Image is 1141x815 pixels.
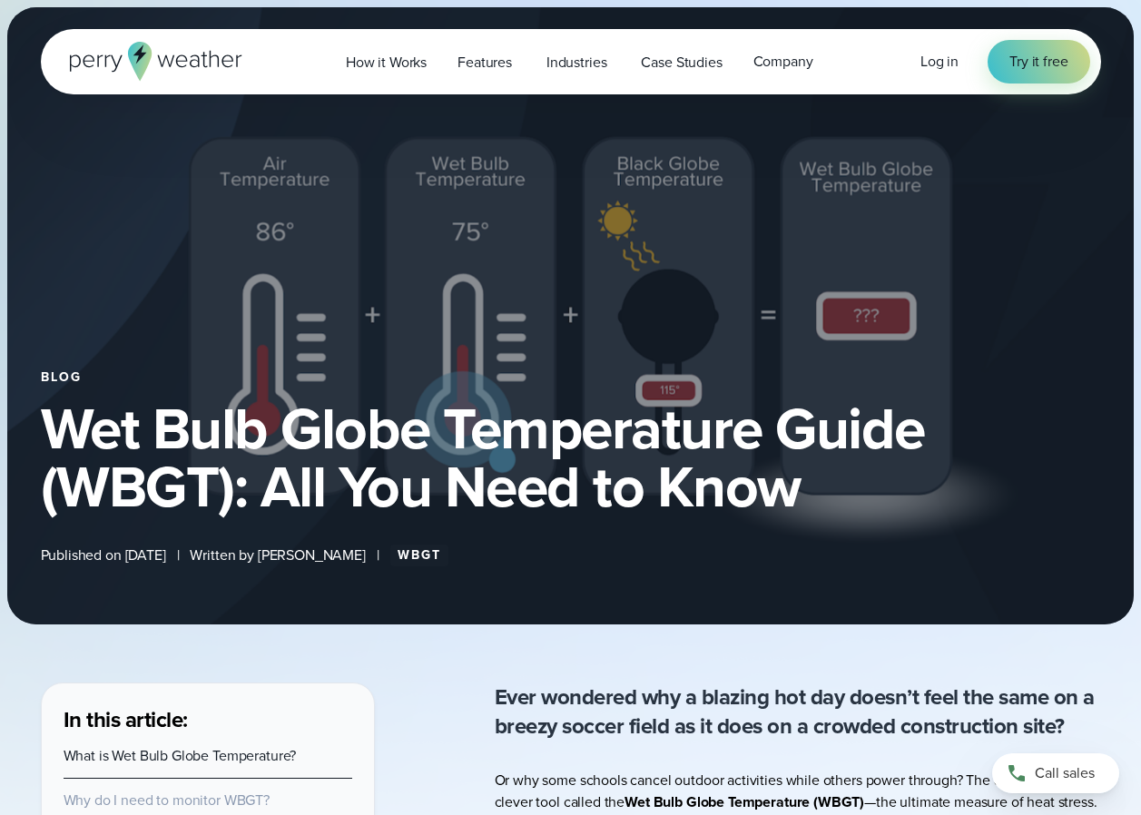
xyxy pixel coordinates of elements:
span: Try it free [1009,51,1067,73]
p: Or why some schools cancel outdoor activities while others power through? The answer lies in a cl... [495,770,1101,813]
span: Company [753,51,813,73]
a: Why do I need to monitor WBGT? [64,790,270,810]
span: Call sales [1035,762,1095,784]
span: Industries [546,52,607,74]
span: Features [457,52,512,74]
h3: In this article: [64,705,352,734]
span: | [377,545,379,566]
a: What is Wet Bulb Globe Temperature? [64,745,297,766]
span: Published on [DATE] [41,545,166,566]
a: Call sales [992,753,1119,793]
a: Log in [920,51,959,73]
strong: Wet Bulb Globe Temperature (WBGT) [625,791,864,812]
span: Written by [PERSON_NAME] [190,545,365,566]
a: How it Works [330,44,442,81]
span: How it Works [346,52,427,74]
span: Log in [920,51,959,72]
p: Ever wondered why a blazing hot day doesn’t feel the same on a breezy soccer field as it does on ... [495,682,1101,741]
a: WBGT [390,545,448,566]
a: Try it free [988,40,1089,83]
a: Case Studies [625,44,737,81]
span: Case Studies [641,52,722,74]
h1: Wet Bulb Globe Temperature Guide (WBGT): All You Need to Know [41,399,1101,516]
div: Blog [41,370,1101,385]
span: | [177,545,180,566]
